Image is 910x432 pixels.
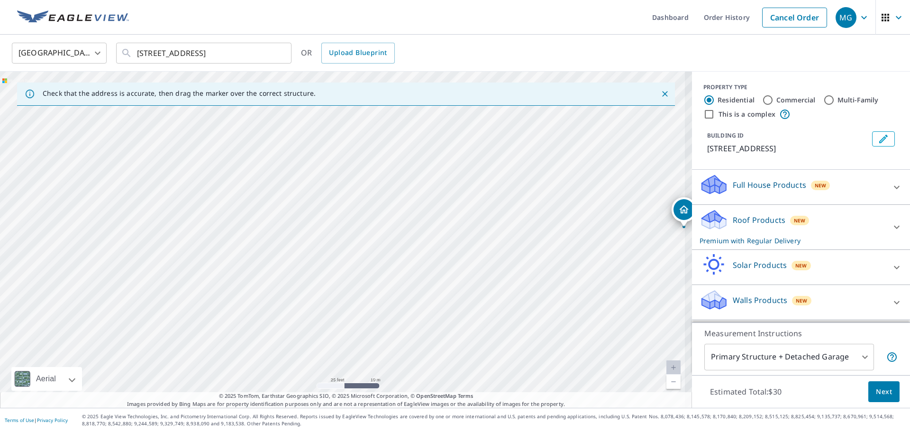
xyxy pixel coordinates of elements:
div: PROPERTY TYPE [703,83,899,92]
span: New [794,217,806,224]
p: Measurement Instructions [704,328,898,339]
span: New [796,297,808,304]
button: Edit building 1 [872,131,895,147]
a: Terms [458,392,473,399]
p: | [5,417,68,423]
a: Cancel Order [762,8,827,28]
div: Solar ProductsNew [700,254,902,281]
div: OR [301,43,395,64]
p: Full House Products [733,179,806,191]
div: MG [836,7,856,28]
input: Search by address or latitude-longitude [137,40,272,66]
p: Estimated Total: $30 [702,381,789,402]
label: Multi-Family [837,95,879,105]
div: Dropped pin, building 1, Residential property, 690 NE 132nd St North Miami, FL 33161 [672,197,696,227]
p: Check that the address is accurate, then drag the marker over the correct structure. [43,89,316,98]
span: Upload Blueprint [329,47,387,59]
label: This is a complex [719,110,775,119]
p: BUILDING ID [707,131,744,139]
div: Roof ProductsNewPremium with Regular Delivery [700,209,902,246]
div: Aerial [11,367,82,391]
button: Close [659,88,671,100]
span: Next [876,386,892,398]
div: Walls ProductsNew [700,289,902,316]
span: New [815,182,827,189]
p: © 2025 Eagle View Technologies, Inc. and Pictometry International Corp. All Rights Reserved. Repo... [82,413,905,427]
a: Privacy Policy [37,417,68,423]
p: Roof Products [733,214,785,226]
a: Current Level 20, Zoom Out [666,375,681,389]
p: Walls Products [733,294,787,306]
div: Full House ProductsNew [700,174,902,201]
img: EV Logo [17,10,129,25]
div: Aerial [33,367,59,391]
p: Solar Products [733,259,787,271]
span: New [795,262,807,269]
label: Commercial [776,95,816,105]
a: Upload Blueprint [321,43,394,64]
span: Your report will include the primary structure and a detached garage if one exists. [886,351,898,363]
div: [GEOGRAPHIC_DATA] [12,40,107,66]
a: Terms of Use [5,417,34,423]
button: Next [868,381,900,403]
span: © 2025 TomTom, Earthstar Geographics SIO, © 2025 Microsoft Corporation, © [219,392,473,400]
a: OpenStreetMap [416,392,456,399]
div: Primary Structure + Detached Garage [704,344,874,370]
label: Residential [718,95,755,105]
p: Premium with Regular Delivery [700,236,885,246]
p: [STREET_ADDRESS] [707,143,868,154]
a: Current Level 20, Zoom In Disabled [666,360,681,375]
